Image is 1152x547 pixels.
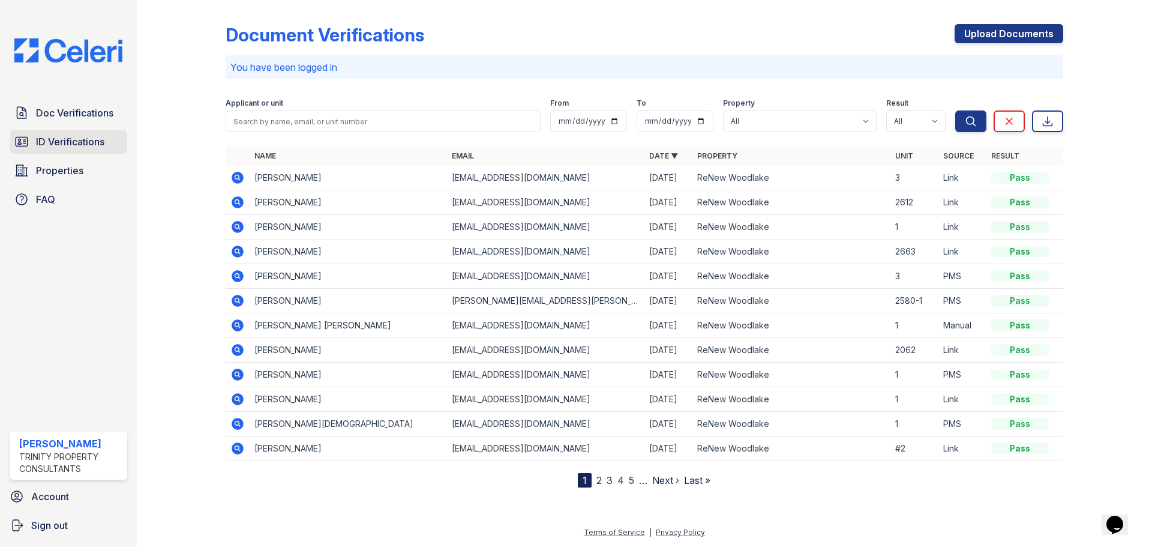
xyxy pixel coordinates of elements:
[230,60,1058,74] p: You have been logged in
[938,412,986,437] td: PMS
[886,98,908,108] label: Result
[649,528,652,537] div: |
[938,387,986,412] td: Link
[250,215,447,240] td: [PERSON_NAME]
[890,313,938,338] td: 1
[644,412,692,437] td: [DATE]
[36,163,83,178] span: Properties
[5,38,132,62] img: CE_Logo_Blue-a8612792a0a2168367f1c8372b55b34899dd931a85d93a1a3d3e32e68fde9ad4.png
[991,151,1019,160] a: Result
[644,313,692,338] td: [DATE]
[584,528,645,537] a: Terms of Service
[19,451,122,475] div: Trinity Property Consultants
[644,240,692,264] td: [DATE]
[684,474,710,486] a: Last »
[991,443,1049,455] div: Pass
[692,338,890,363] td: ReNew Woodlake
[991,369,1049,381] div: Pass
[991,221,1049,233] div: Pass
[649,151,678,160] a: Date ▼
[692,215,890,240] td: ReNew Woodlake
[250,240,447,264] td: [PERSON_NAME]
[991,393,1049,405] div: Pass
[10,130,127,154] a: ID Verifications
[578,473,592,488] div: 1
[637,98,646,108] label: To
[447,338,644,363] td: [EMAIL_ADDRESS][DOMAIN_NAME]
[890,437,938,461] td: #2
[644,437,692,461] td: [DATE]
[938,166,986,190] td: Link
[943,151,974,160] a: Source
[250,412,447,437] td: [PERSON_NAME][DEMOGRAPHIC_DATA]
[991,295,1049,307] div: Pass
[447,289,644,313] td: [PERSON_NAME][EMAIL_ADDRESS][PERSON_NAME][DOMAIN_NAME]
[226,24,424,46] div: Document Verifications
[644,387,692,412] td: [DATE]
[550,98,569,108] label: From
[895,151,913,160] a: Unit
[938,215,986,240] td: Link
[447,437,644,461] td: [EMAIL_ADDRESS][DOMAIN_NAME]
[250,437,447,461] td: [PERSON_NAME]
[991,246,1049,258] div: Pass
[250,313,447,338] td: [PERSON_NAME] [PERSON_NAME]
[629,474,634,486] a: 5
[250,363,447,387] td: [PERSON_NAME]
[250,387,447,412] td: [PERSON_NAME]
[447,264,644,289] td: [EMAIL_ADDRESS][DOMAIN_NAME]
[226,98,283,108] label: Applicant or unit
[991,270,1049,282] div: Pass
[10,159,127,183] a: Properties
[692,387,890,412] td: ReNew Woodlake
[644,215,692,240] td: [DATE]
[890,166,938,190] td: 3
[254,151,276,160] a: Name
[938,363,986,387] td: PMS
[644,264,692,289] td: [DATE]
[890,289,938,313] td: 2580-1
[656,528,705,537] a: Privacy Policy
[991,172,1049,184] div: Pass
[890,264,938,289] td: 3
[692,437,890,461] td: ReNew Woodlake
[692,412,890,437] td: ReNew Woodlake
[890,412,938,437] td: 1
[250,190,447,215] td: [PERSON_NAME]
[5,485,132,509] a: Account
[226,110,541,132] input: Search by name, email, or unit number
[10,187,127,211] a: FAQ
[447,240,644,264] td: [EMAIL_ADDRESS][DOMAIN_NAME]
[692,166,890,190] td: ReNew Woodlake
[938,313,986,338] td: Manual
[596,474,602,486] a: 2
[991,344,1049,356] div: Pass
[723,98,755,108] label: Property
[5,513,132,537] a: Sign out
[991,418,1049,430] div: Pass
[692,289,890,313] td: ReNew Woodlake
[890,363,938,387] td: 1
[652,474,679,486] a: Next ›
[19,437,122,451] div: [PERSON_NAME]
[447,190,644,215] td: [EMAIL_ADDRESS][DOMAIN_NAME]
[447,166,644,190] td: [EMAIL_ADDRESS][DOMAIN_NAME]
[10,101,127,125] a: Doc Verifications
[644,166,692,190] td: [DATE]
[250,338,447,363] td: [PERSON_NAME]
[639,473,647,488] span: …
[890,240,938,264] td: 2663
[31,489,69,504] span: Account
[938,264,986,289] td: PMS
[644,338,692,363] td: [DATE]
[692,190,890,215] td: ReNew Woodlake
[447,215,644,240] td: [EMAIL_ADDRESS][DOMAIN_NAME]
[607,474,613,486] a: 3
[250,264,447,289] td: [PERSON_NAME]
[938,240,986,264] td: Link
[31,518,68,533] span: Sign out
[447,363,644,387] td: [EMAIL_ADDRESS][DOMAIN_NAME]
[955,24,1063,43] a: Upload Documents
[938,289,986,313] td: PMS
